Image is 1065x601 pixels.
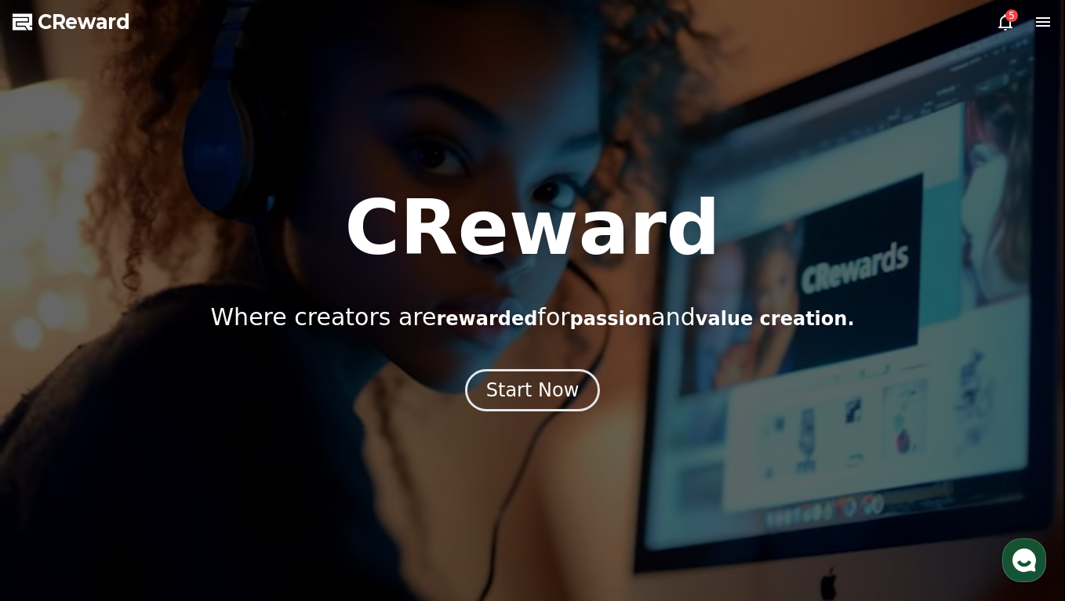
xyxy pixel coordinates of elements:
[436,308,537,330] span: rewarded
[40,494,67,507] span: Home
[232,494,271,507] span: Settings
[5,471,104,510] a: Home
[202,471,301,510] a: Settings
[210,303,854,331] p: Where creators are for and
[38,9,130,34] span: CReward
[996,13,1015,31] a: 5
[130,495,176,508] span: Messages
[696,308,855,330] span: value creation.
[570,308,652,330] span: passion
[13,9,130,34] a: CReward
[104,471,202,510] a: Messages
[465,369,601,411] button: Start Now
[344,190,720,266] h1: CReward
[486,378,580,403] div: Start Now
[465,385,601,400] a: Start Now
[1005,9,1018,22] div: 5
